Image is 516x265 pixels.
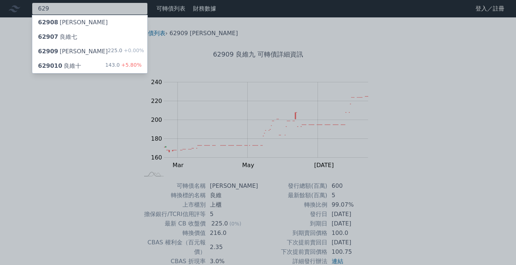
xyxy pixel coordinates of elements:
[38,47,108,56] div: [PERSON_NAME]
[32,15,147,30] a: 62908[PERSON_NAME]
[120,62,142,68] span: +5.80%
[38,33,77,41] div: 良維七
[122,47,144,53] span: +0.00%
[105,62,142,70] div: 143.0
[38,33,58,40] span: 62907
[38,19,58,26] span: 62908
[32,30,147,44] a: 62907良維七
[32,44,147,59] a: 62909[PERSON_NAME] 225.0+0.00%
[32,59,147,73] a: 629010良維十 143.0+5.80%
[38,62,62,69] span: 629010
[38,48,58,55] span: 62909
[108,47,144,56] div: 225.0
[38,18,108,27] div: [PERSON_NAME]
[38,62,81,70] div: 良維十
